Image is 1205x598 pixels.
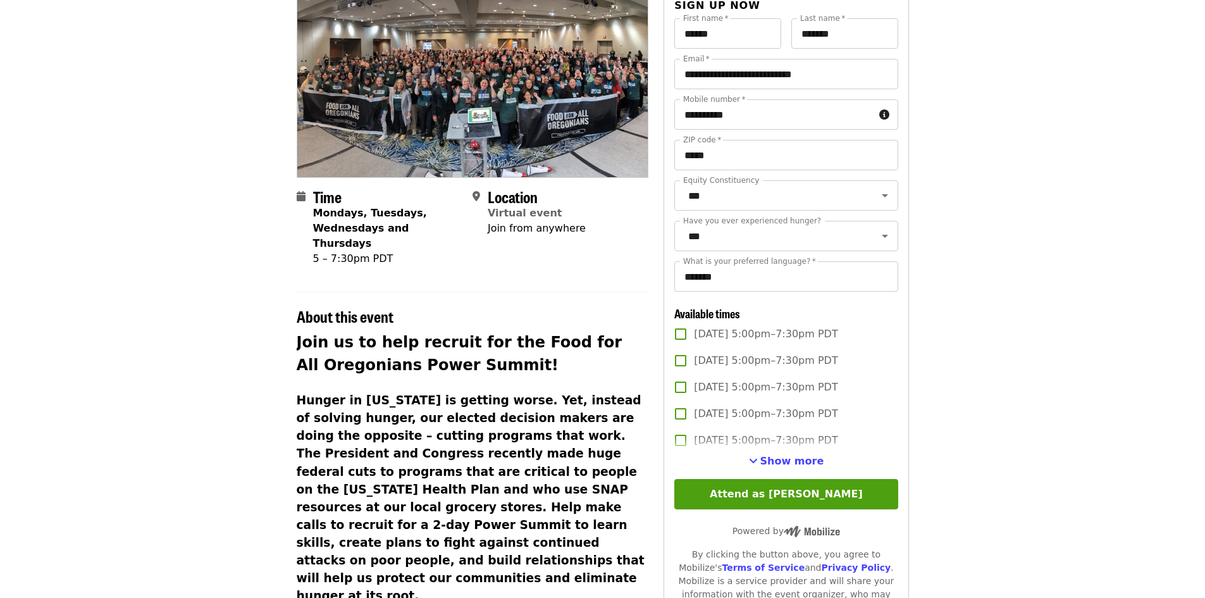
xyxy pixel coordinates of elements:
label: What is your preferred language? [683,258,816,265]
span: [DATE] 5:00pm–7:30pm PDT [694,380,837,395]
h2: Join us to help recruit for the Food for All Oregonians Power Summit! [297,331,649,377]
label: Last name [800,15,845,22]
label: Email [683,55,710,63]
input: Last name [791,18,898,49]
div: 5 – 7:30pm PDT [313,251,462,266]
label: Equity Constituency [683,177,759,184]
button: See more timeslots [749,454,824,469]
i: map-marker-alt icon [473,190,480,202]
span: [DATE] 5:00pm–7:30pm PDT [694,327,837,342]
strong: Mondays, Tuesdays, Wednesdays and Thursdays [313,207,427,249]
label: Have you ever experienced hunger? [683,217,821,225]
a: Terms of Service [722,563,805,573]
span: Available times [674,305,740,321]
span: Join from anywhere [488,222,586,234]
a: Virtual event [488,207,562,219]
a: Privacy Policy [821,563,891,573]
button: Open [876,227,894,245]
span: Location [488,185,538,208]
i: circle-info icon [879,109,889,121]
span: Show more [760,455,824,467]
button: Attend as [PERSON_NAME] [674,479,898,509]
span: Powered by [732,526,840,536]
label: Mobile number [683,96,745,103]
span: About this event [297,305,393,327]
label: First name [683,15,729,22]
input: Email [674,59,898,89]
span: Time [313,185,342,208]
img: Powered by Mobilize [784,526,840,537]
label: ZIP code [683,136,721,144]
input: What is your preferred language? [674,261,898,292]
input: Mobile number [674,99,874,130]
span: [DATE] 5:00pm–7:30pm PDT [694,433,837,448]
span: [DATE] 5:00pm–7:30pm PDT [694,406,837,421]
input: First name [674,18,781,49]
span: [DATE] 5:00pm–7:30pm PDT [694,353,837,368]
i: calendar icon [297,190,306,202]
input: ZIP code [674,140,898,170]
button: Open [876,187,894,204]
